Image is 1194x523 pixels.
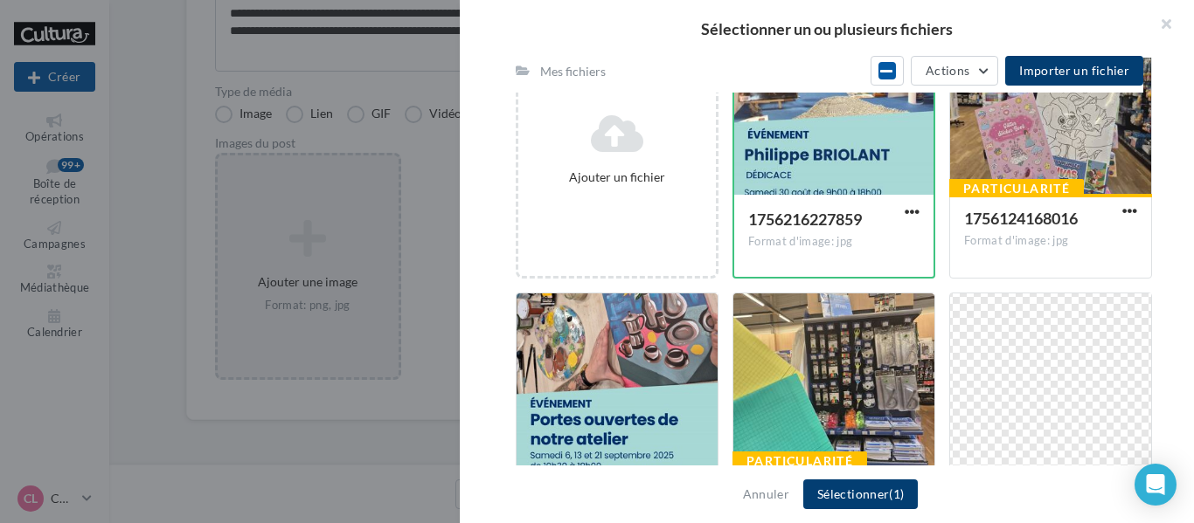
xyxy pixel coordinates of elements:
[1135,464,1177,506] div: Open Intercom Messenger
[748,210,862,229] span: 1756216227859
[748,234,920,250] div: Format d'image: jpg
[926,63,969,78] span: Actions
[803,479,918,509] button: Sélectionner(1)
[525,169,709,186] div: Ajouter un fichier
[964,209,1078,228] span: 1756124168016
[911,56,998,86] button: Actions
[736,484,796,505] button: Annuler
[949,179,1084,198] div: Particularité
[889,486,904,501] span: (1)
[732,451,867,471] div: Particularité
[964,233,1137,249] div: Format d'image: jpg
[1005,56,1143,86] button: Importer un fichier
[488,21,1166,37] h2: Sélectionner un ou plusieurs fichiers
[540,63,606,80] div: Mes fichiers
[1019,63,1129,78] span: Importer un fichier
